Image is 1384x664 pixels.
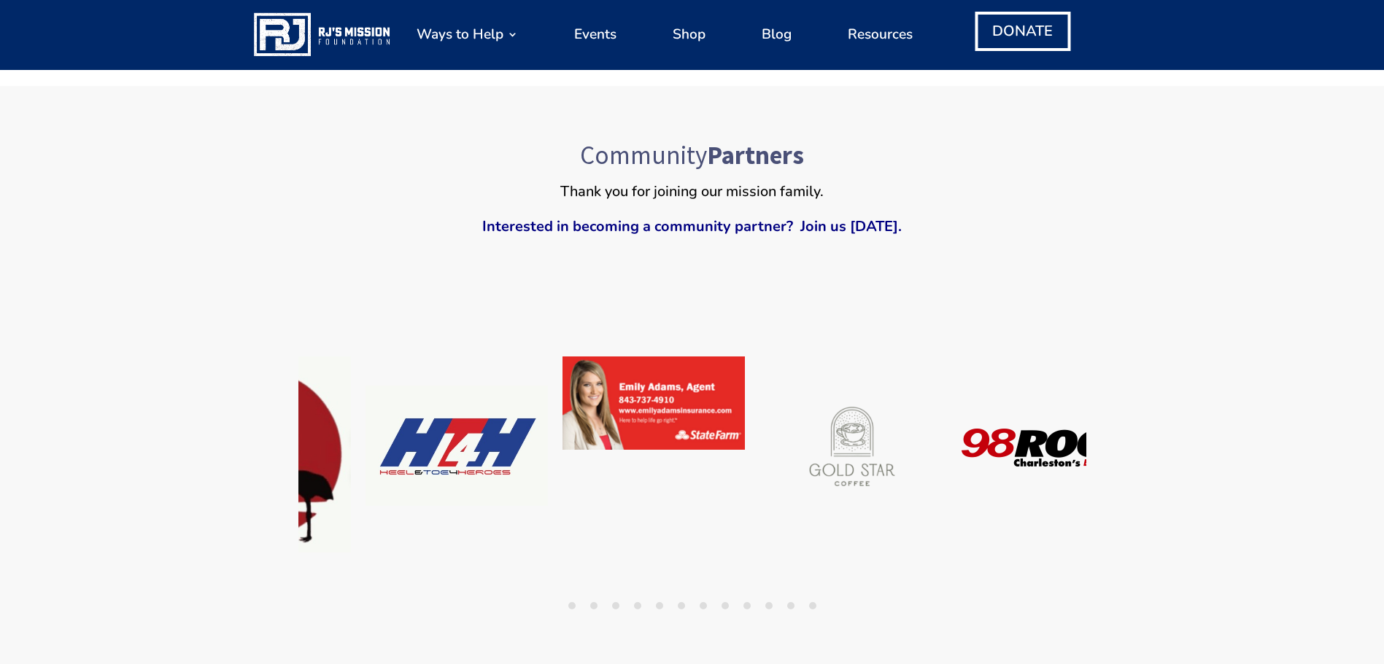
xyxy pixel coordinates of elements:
[612,602,619,609] button: 3 of 3
[700,602,707,609] button: 7 of 3
[482,216,902,236] a: Interested in becoming a community partner? Join us [DATE].
[568,602,576,609] button: 1 of 3
[574,7,616,62] a: Events
[848,7,913,62] a: Resources
[707,139,804,171] strong: Partners
[787,602,795,609] button: 11 of 3
[678,602,685,609] button: 6 of 3
[765,602,773,609] button: 10 of 3
[634,602,641,609] button: 4 of 3
[366,386,548,505] img: Sponsor: Heel Toe 4 Heroes
[563,356,745,450] img: Sponsor: Emily Adams, State Farm
[590,602,598,609] button: 2 of 3
[381,136,1003,182] h2: Community
[560,181,824,201] span: Thank you for joining our mission family.
[656,602,663,609] button: 5 of 3
[417,7,518,62] a: Ways to Help
[809,602,816,609] button: 12 of 3
[975,12,1070,51] a: DONATE
[956,356,1139,539] img: Sponsor: 98 Rock
[673,7,705,62] a: Shop
[722,602,729,609] button: 8 of 3
[762,7,792,62] a: Blog
[743,602,751,609] button: 9 of 3
[759,356,942,539] img: Sponsor: Gold Star Coffee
